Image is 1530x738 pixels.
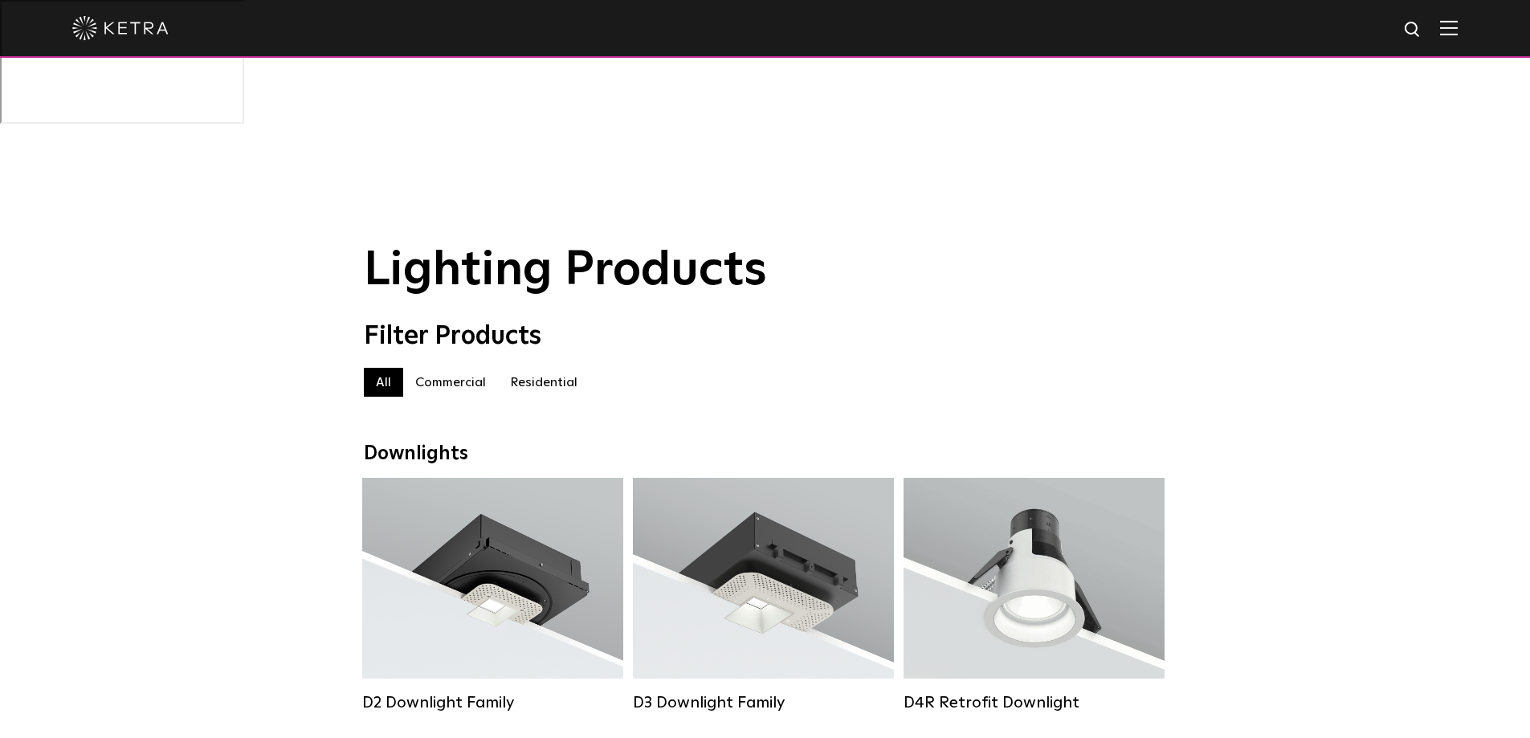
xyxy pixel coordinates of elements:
span: Lighting Products [364,247,767,295]
a: D3 Downlight Family Lumen Output:700 / 900 / 1100Colors:White / Black / Silver / Bronze / Paintab... [633,478,894,712]
img: Hamburger%20Nav.svg [1440,20,1458,35]
a: D2 Downlight Family Lumen Output:1200Colors:White / Black / Gloss Black / Silver / Bronze / Silve... [362,478,623,712]
div: Filter Products [364,321,1167,352]
img: search icon [1403,20,1423,40]
div: Downlights [364,442,1167,466]
a: D4R Retrofit Downlight Lumen Output:800Colors:White / BlackBeam Angles:15° / 25° / 40° / 60°Watta... [904,478,1165,712]
div: D4R Retrofit Downlight [904,693,1165,712]
div: D3 Downlight Family [633,693,894,712]
label: Commercial [403,368,498,397]
img: ketra-logo-2019-white [72,16,169,40]
label: All [364,368,403,397]
label: Residential [498,368,590,397]
div: D2 Downlight Family [362,693,623,712]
